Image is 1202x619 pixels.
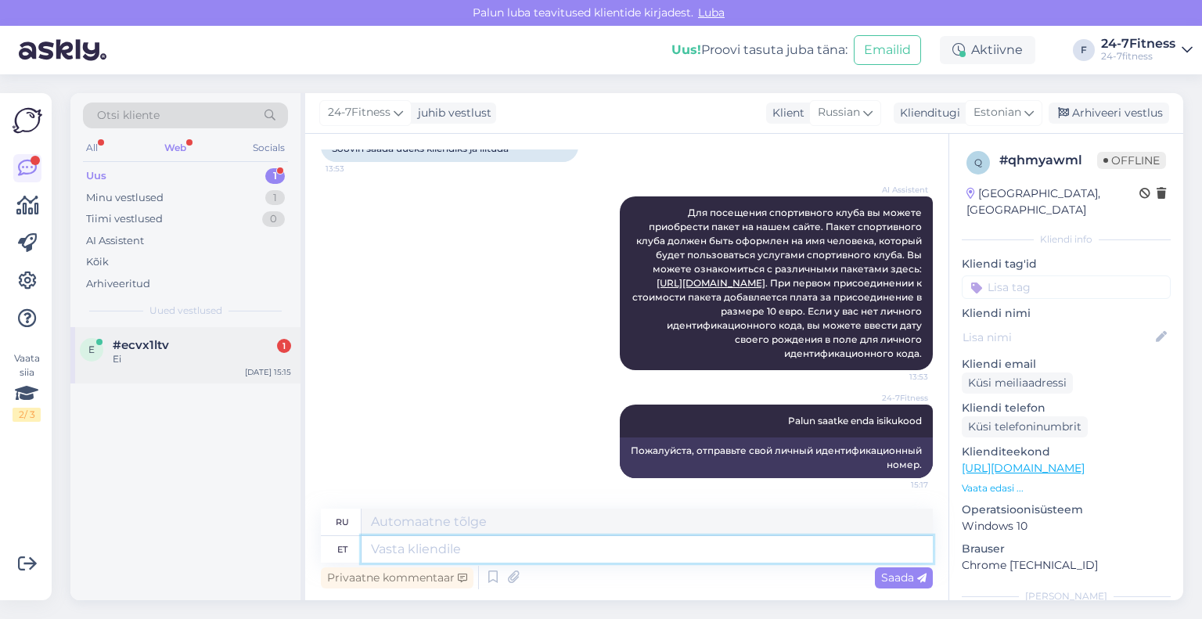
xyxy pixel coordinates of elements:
[412,105,491,121] div: juhib vestlust
[657,277,765,289] a: [URL][DOMAIN_NAME]
[818,104,860,121] span: Russian
[966,185,1139,218] div: [GEOGRAPHIC_DATA], [GEOGRAPHIC_DATA]
[86,190,164,206] div: Minu vestlused
[337,536,347,563] div: et
[962,481,1171,495] p: Vaata edasi ...
[788,415,922,426] span: Palun saatke enda isikukood
[326,163,384,175] span: 13:53
[962,232,1171,247] div: Kliendi info
[962,589,1171,603] div: [PERSON_NAME]
[973,104,1021,121] span: Estonian
[671,42,701,57] b: Uus!
[940,36,1035,64] div: Aktiivne
[869,479,928,491] span: 15:17
[1101,50,1175,63] div: 24-7fitness
[1049,103,1169,124] div: Arhiveeri vestlus
[962,444,1171,460] p: Klienditeekond
[1101,38,1175,50] div: 24-7Fitness
[894,105,960,121] div: Klienditugi
[962,502,1171,518] p: Operatsioonisüsteem
[962,518,1171,534] p: Windows 10
[962,372,1073,394] div: Küsi meiliaadressi
[13,106,42,135] img: Askly Logo
[265,190,285,206] div: 1
[962,416,1088,437] div: Küsi telefoninumbrit
[962,461,1085,475] a: [URL][DOMAIN_NAME]
[881,570,927,585] span: Saada
[336,509,349,535] div: ru
[321,567,473,588] div: Privaatne kommentaar
[869,371,928,383] span: 13:53
[86,276,150,292] div: Arhiveeritud
[86,211,163,227] div: Tiimi vestlused
[86,233,144,249] div: AI Assistent
[113,352,291,366] div: Ei
[962,305,1171,322] p: Kliendi nimi
[97,107,160,124] span: Otsi kliente
[999,151,1097,170] div: # qhmyawml
[13,408,41,422] div: 2 / 3
[250,138,288,158] div: Socials
[161,138,189,158] div: Web
[83,138,101,158] div: All
[766,105,804,121] div: Klient
[1073,39,1095,61] div: F
[86,254,109,270] div: Kõik
[620,437,933,478] div: Пожалуйста, отправьте свой личный идентификационный номер.
[962,256,1171,272] p: Kliendi tag'id
[974,157,982,168] span: q
[962,400,1171,416] p: Kliendi telefon
[869,392,928,404] span: 24-7Fitness
[265,168,285,184] div: 1
[1097,152,1166,169] span: Offline
[86,168,106,184] div: Uus
[113,338,169,352] span: #ecvx1ltv
[869,184,928,196] span: AI Assistent
[632,207,924,359] span: Для посещения спортивного клуба вы можете приобрести пакет на нашем сайте. Пакет спортивного клуб...
[1101,38,1193,63] a: 24-7Fitness24-7fitness
[962,541,1171,557] p: Brauser
[962,356,1171,372] p: Kliendi email
[245,366,291,378] div: [DATE] 15:15
[328,104,390,121] span: 24-7Fitness
[962,275,1171,299] input: Lisa tag
[671,41,848,59] div: Proovi tasuta juba täna:
[963,329,1153,346] input: Lisa nimi
[277,339,291,353] div: 1
[693,5,729,20] span: Luba
[962,557,1171,574] p: Chrome [TECHNICAL_ID]
[13,351,41,422] div: Vaata siia
[262,211,285,227] div: 0
[854,35,921,65] button: Emailid
[149,304,222,318] span: Uued vestlused
[88,344,95,355] span: e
